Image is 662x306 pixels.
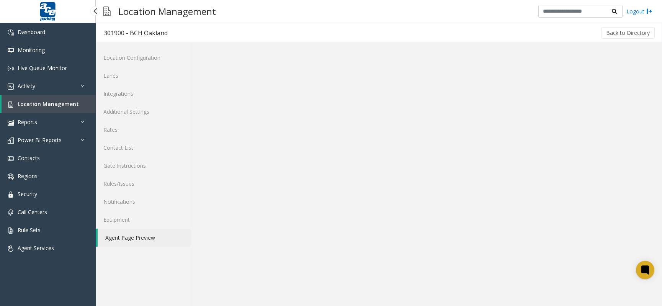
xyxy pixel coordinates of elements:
[114,2,220,21] h3: Location Management
[96,67,191,85] a: Lanes
[96,139,191,157] a: Contact List
[646,7,652,15] img: logout
[8,119,14,126] img: 'icon'
[18,82,35,90] span: Activity
[96,121,191,139] a: Rates
[18,118,37,126] span: Reports
[8,209,14,216] img: 'icon'
[98,229,191,247] a: Agent Page Preview
[18,226,41,234] span: Rule Sets
[104,28,168,38] div: 301900 - BCH Oakland
[601,27,655,39] button: Back to Directory
[18,244,54,252] span: Agent Services
[8,173,14,180] img: 'icon'
[96,49,191,67] a: Location Configuration
[96,211,191,229] a: Equipment
[8,245,14,252] img: 'icon'
[18,190,37,198] span: Security
[8,137,14,144] img: 'icon'
[8,227,14,234] img: 'icon'
[96,85,191,103] a: Integrations
[8,83,14,90] img: 'icon'
[8,29,14,36] img: 'icon'
[18,64,67,72] span: Live Queue Monitor
[18,28,45,36] span: Dashboard
[8,101,14,108] img: 'icon'
[18,172,38,180] span: Regions
[18,100,79,108] span: Location Management
[96,193,191,211] a: Notifications
[8,155,14,162] img: 'icon'
[18,208,47,216] span: Call Centers
[8,191,14,198] img: 'icon'
[96,175,191,193] a: Rules/Issues
[96,103,191,121] a: Additional Settings
[18,136,62,144] span: Power BI Reports
[18,154,40,162] span: Contacts
[626,7,652,15] a: Logout
[8,65,14,72] img: 'icon'
[2,95,96,113] a: Location Management
[103,2,111,21] img: pageIcon
[18,46,45,54] span: Monitoring
[96,157,191,175] a: Gate Instructions
[8,47,14,54] img: 'icon'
